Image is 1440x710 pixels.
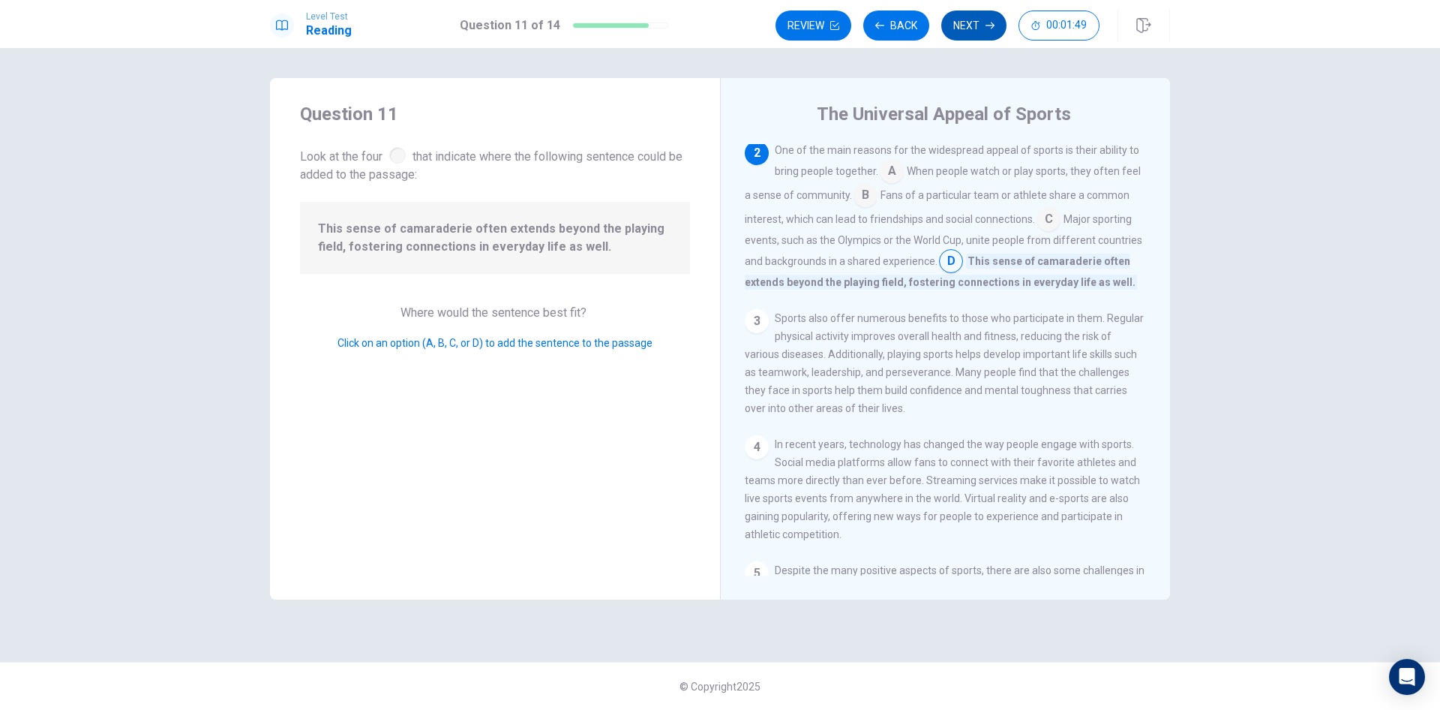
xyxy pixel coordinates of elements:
[745,213,1142,267] span: Major sporting events, such as the Olympics or the World Cup, unite people from different countri...
[863,11,929,41] button: Back
[853,183,877,207] span: B
[306,11,352,22] span: Level Test
[745,141,769,165] div: 2
[745,309,769,333] div: 3
[300,144,690,184] span: Look at the four that indicate where the following sentence could be added to the passage:
[745,564,1147,648] span: Despite the many positive aspects of sports, there are also some challenges in the sports world. ...
[775,11,851,41] button: Review
[745,561,769,585] div: 5
[1389,659,1425,695] div: Open Intercom Messenger
[1036,207,1060,231] span: C
[745,435,769,459] div: 4
[775,144,1139,177] span: One of the main reasons for the widespread appeal of sports is their ability to bring people toge...
[745,438,1140,540] span: In recent years, technology has changed the way people engage with sports. Social media platforms...
[1046,20,1087,32] span: 00:01:49
[306,22,352,40] h1: Reading
[939,249,963,273] span: D
[300,102,690,126] h4: Question 11
[337,337,652,349] span: Click on an option (A, B, C, or D) to add the sentence to the passage
[679,681,760,693] span: © Copyright 2025
[400,305,589,320] span: Where would the sentence best fit?
[745,165,1141,201] span: When people watch or play sports, they often feel a sense of community.
[460,17,560,35] h1: Question 11 of 14
[745,312,1144,414] span: Sports also offer numerous benefits to those who participate in them. Regular physical activity i...
[745,189,1129,225] span: Fans of a particular team or athlete share a common interest, which can lead to friendships and s...
[817,102,1071,126] h4: The Universal Appeal of Sports
[1018,11,1099,41] button: 00:01:49
[880,159,904,183] span: A
[941,11,1006,41] button: Next
[318,220,672,256] span: This sense of camaraderie often extends beyond the playing field, fostering connections in everyd...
